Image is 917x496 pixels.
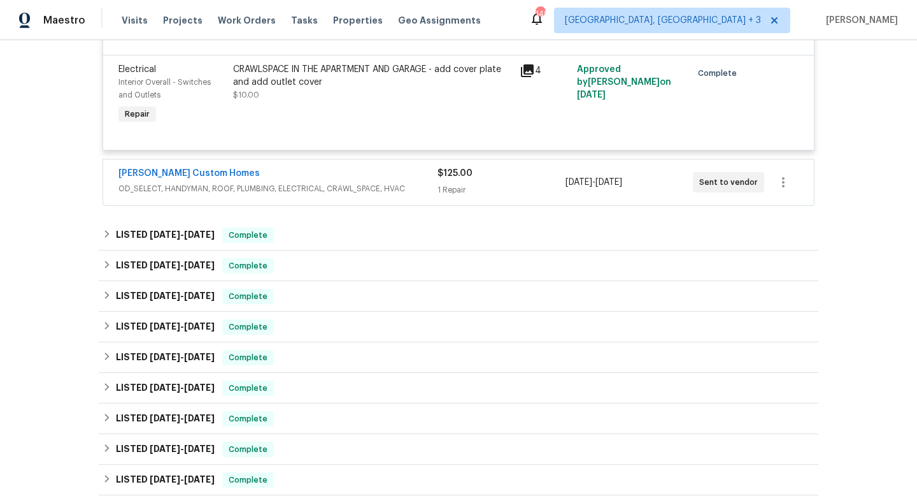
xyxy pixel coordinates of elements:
span: [PERSON_NAME] [821,14,898,27]
span: [DATE] [150,230,180,239]
span: [DATE] [184,383,215,392]
span: - [150,444,215,453]
span: Electrical [118,65,156,74]
span: Complete [224,351,273,364]
span: Projects [163,14,203,27]
h6: LISTED [116,411,215,427]
div: 148 [536,8,544,20]
span: [DATE] [150,322,180,331]
span: [GEOGRAPHIC_DATA], [GEOGRAPHIC_DATA] + 3 [565,14,761,27]
div: 1 Repair [437,184,565,196]
span: [DATE] [150,414,180,423]
span: Work Orders [218,14,276,27]
span: Sent to vendor [699,176,763,189]
span: $10.00 [233,91,259,99]
span: Complete [224,321,273,333]
span: [DATE] [184,322,215,331]
span: $125.00 [437,169,473,178]
h6: LISTED [116,442,215,457]
div: CRAWLSPACE IN THE APARTMENT AND GARAGE - add cover plate and add outlet cover [233,63,512,89]
span: [DATE] [565,178,592,187]
h6: LISTED [116,228,215,243]
h6: LISTED [116,350,215,365]
div: LISTED [DATE]-[DATE]Complete [99,434,818,465]
span: Geo Assignments [398,14,481,27]
h6: LISTED [116,258,215,274]
span: [DATE] [184,353,215,361]
span: Complete [224,382,273,395]
span: - [150,383,215,392]
span: Complete [224,412,273,425]
span: Repair [120,108,155,120]
span: [DATE] [150,261,180,270]
span: OD_SELECT, HANDYMAN, ROOF, PLUMBING, ELECTRICAL, CRAWL_SPACE, HVAC [118,182,437,195]
div: 4 [520,63,569,78]
span: - [150,475,215,484]
span: - [150,291,215,300]
span: [DATE] [184,261,215,270]
span: [DATE] [150,353,180,361]
span: [DATE] [150,383,180,392]
div: LISTED [DATE]-[DATE]Complete [99,373,818,404]
span: [DATE] [577,91,606,99]
div: LISTED [DATE]-[DATE]Complete [99,404,818,434]
span: Visits [122,14,148,27]
span: - [150,353,215,361]
div: LISTED [DATE]-[DATE]Complete [99,465,818,495]
span: Complete [224,229,273,242]
h6: LISTED [116,381,215,396]
span: Complete [698,67,742,80]
h6: LISTED [116,472,215,488]
div: LISTED [DATE]-[DATE]Complete [99,342,818,373]
span: [DATE] [184,291,215,300]
span: [DATE] [184,444,215,453]
span: - [150,414,215,423]
div: LISTED [DATE]-[DATE]Complete [99,312,818,342]
div: LISTED [DATE]-[DATE]Complete [99,220,818,251]
span: Approved by [PERSON_NAME] on [577,65,671,99]
div: LISTED [DATE]-[DATE]Complete [99,251,818,281]
span: - [565,176,622,189]
span: - [150,261,215,270]
span: Maestro [43,14,85,27]
span: [DATE] [150,475,180,484]
span: [DATE] [150,444,180,453]
span: [DATE] [184,230,215,239]
span: [DATE] [595,178,622,187]
span: Tasks [291,16,318,25]
span: - [150,322,215,331]
span: Complete [224,443,273,456]
span: [DATE] [184,414,215,423]
span: Properties [333,14,383,27]
div: LISTED [DATE]-[DATE]Complete [99,281,818,312]
h6: LISTED [116,319,215,335]
a: [PERSON_NAME] Custom Homes [118,169,260,178]
span: [DATE] [184,475,215,484]
span: Complete [224,290,273,303]
span: Complete [224,474,273,486]
span: [DATE] [150,291,180,300]
span: - [150,230,215,239]
span: Complete [224,259,273,272]
h6: LISTED [116,289,215,304]
span: Interior Overall - Switches and Outlets [118,78,211,99]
